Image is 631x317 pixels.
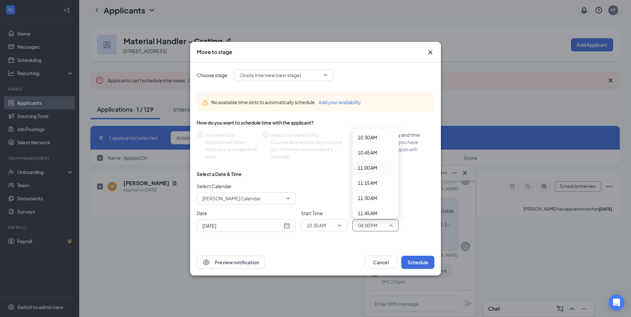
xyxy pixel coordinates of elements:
div: Applicant will select from your available time slots [205,138,257,160]
span: Start Time [301,210,347,217]
svg: Eye [202,258,210,266]
h3: Move to stage [197,48,232,56]
span: 10:45 AM [358,149,377,156]
span: [PERSON_NAME] Calendar [202,193,261,203]
span: 11:45 AM [358,210,377,217]
button: EyePreview notification [197,256,265,269]
button: Close [426,48,434,56]
div: Select a Date & Time [197,171,242,177]
svg: Warning [202,99,209,106]
div: No available time slots to automatically schedule. [211,99,429,106]
div: Automatically [205,131,257,138]
div: How do you want to schedule time with the applicant? [197,119,434,126]
span: 11:00 AM [358,164,377,171]
span: 11:30 AM [358,194,377,202]
span: 11:15 AM [358,179,377,187]
span: Choose stage: [197,72,229,79]
span: Onsite Interview (next stage) [240,70,301,80]
span: Select Calendar [197,183,296,190]
span: 10:30 AM [358,134,377,141]
button: Cancel [364,256,397,269]
div: Choose an available day and time slot from the interview lead’s calendar [271,138,349,160]
button: Schedule [401,256,434,269]
button: Add your availability [318,99,361,106]
div: Select from availability [271,131,349,138]
span: 04:00 PM [358,220,378,230]
div: Open Intercom Messenger [609,295,624,310]
input: Aug 27, 2025 [202,222,282,229]
span: 10:30 AM [307,220,326,230]
svg: Cross [426,48,434,56]
span: Date [197,210,296,217]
